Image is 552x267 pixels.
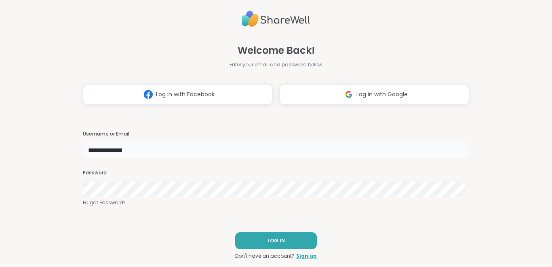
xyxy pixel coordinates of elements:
img: ShareWell Logomark [141,87,156,102]
img: ShareWell Logo [242,7,310,30]
h3: Username or Email [83,131,469,138]
span: Log in with Google [356,90,408,99]
a: Forgot Password? [83,199,469,206]
a: Sign up [296,252,317,260]
button: LOG IN [235,232,317,249]
span: LOG IN [268,237,285,244]
button: Log in with Google [279,85,469,105]
button: Log in with Facebook [83,85,273,105]
span: Don't have an account? [235,252,295,260]
h3: Password [83,170,469,176]
span: Welcome Back! [238,43,315,58]
span: Enter your email and password below [230,61,322,68]
img: ShareWell Logomark [341,87,356,102]
span: Log in with Facebook [156,90,215,99]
